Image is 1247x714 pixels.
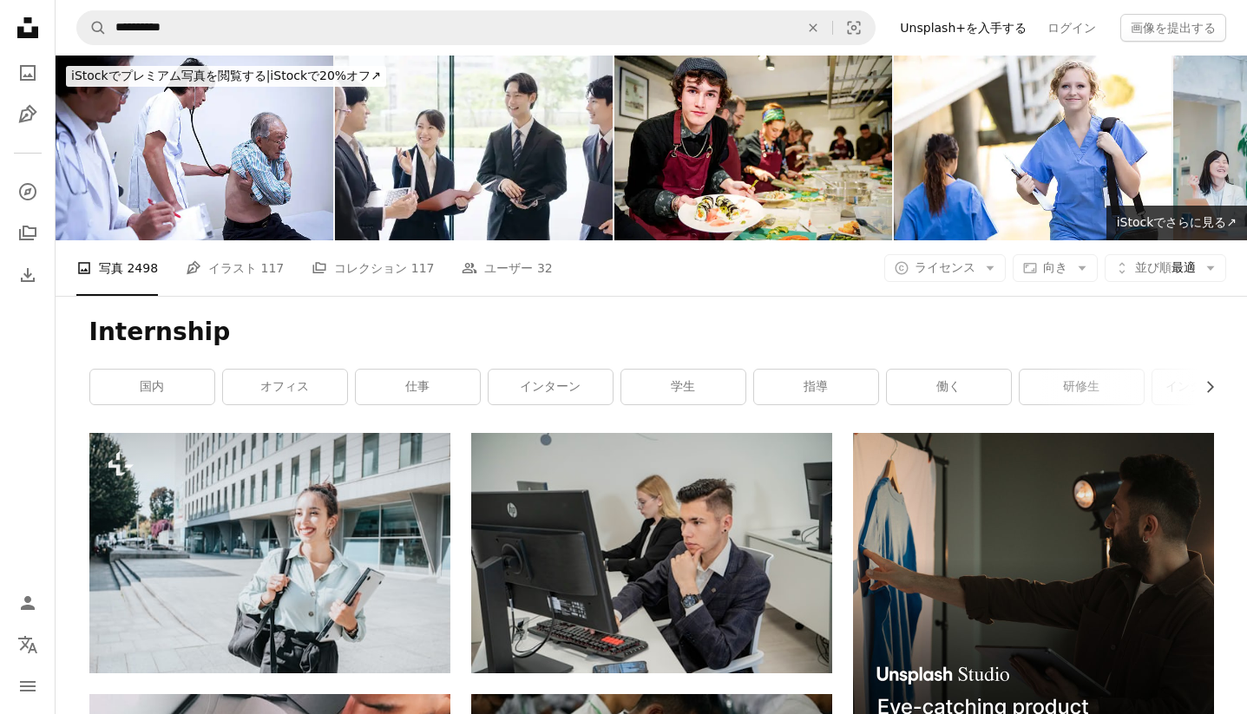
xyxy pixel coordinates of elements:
span: iStockでプレミアム写真を閲覧する | [71,69,270,82]
a: ユーザー 32 [462,240,552,296]
img: 医師や旧患者 [56,56,333,240]
h1: Internship [89,317,1214,348]
a: ログイン / 登録する [10,586,45,620]
a: 写真 [10,56,45,90]
button: メニュー [10,669,45,704]
a: iStockでさらに見る↗ [1106,206,1247,240]
span: 117 [411,259,435,278]
img: コンピューターの前の机に座っている男性 [471,433,832,673]
span: 32 [537,259,553,278]
a: 探す [10,174,45,209]
form: サイト内でビジュアルを探す [76,10,876,45]
button: ビジュアル検索 [833,11,875,44]
button: Unsplashで検索する [77,11,107,44]
a: Unsplash+を入手する [889,14,1037,42]
button: 全てクリア [794,11,832,44]
span: 向き [1043,260,1067,274]
a: イラスト [10,97,45,132]
a: 指導 [754,370,878,404]
a: 黒いバッグとタブレットコンピュータを持つ女性 [89,545,450,560]
img: 医療看護スチューデントクラスの病院まで徒歩でキャンパス [894,56,1172,240]
button: 並び順最適 [1105,254,1226,282]
a: イラスト 117 [186,240,284,296]
a: 仕事 [356,370,480,404]
a: iStockでプレミアム写真を閲覧する|iStockで20%オフ↗ [56,56,397,97]
img: 黒いバッグとタブレットコンピュータを持つ女性 [89,433,450,673]
a: 学生 [621,370,745,404]
img: エプロンを身に着けた多様な個人のグループが、実践的な料理教室で丁寧に巻き寿司を準備する若い男性が皿を持ってポーズをとっています。 [614,56,892,240]
a: コレクション [10,216,45,251]
span: 最適 [1135,259,1196,277]
a: 研修生 [1020,370,1144,404]
a: インターン [489,370,613,404]
a: 国内 [90,370,214,404]
a: ダウンロード履歴 [10,258,45,292]
button: 画像を提出する [1120,14,1226,42]
button: リストを右にスクロールする [1194,370,1214,404]
button: ライセンス [884,254,1006,282]
img: Business people talking in the lobby [335,56,613,240]
span: 並び順 [1135,260,1172,274]
div: iStockで20%オフ ↗ [66,66,386,87]
a: コンピューターの前の机に座っている男性 [471,545,832,560]
a: オフィス [223,370,347,404]
a: 働く [887,370,1011,404]
a: コレクション 117 [312,240,434,296]
span: 117 [261,259,285,278]
span: iStockでさらに見る ↗ [1117,215,1237,229]
span: ライセンス [915,260,975,274]
a: ログイン [1037,14,1106,42]
button: 向き [1013,254,1098,282]
button: 言語 [10,627,45,662]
